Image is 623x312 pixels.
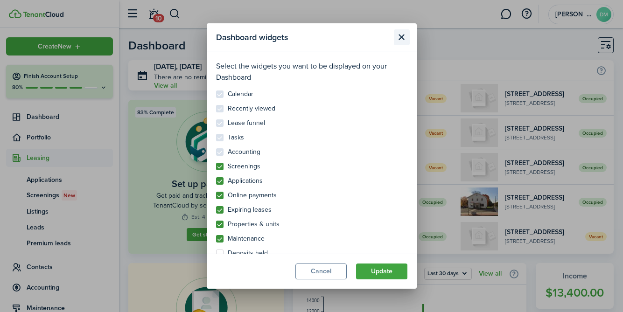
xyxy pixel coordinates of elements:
button: Close modal [394,29,410,45]
label: Screenings [216,163,260,170]
label: Online payments [216,192,277,199]
label: Deposits held [216,250,268,257]
label: Applications [216,177,263,185]
modal-title: Dashboard widgets [216,28,392,46]
label: Maintenance [216,235,265,243]
button: Cancel [295,263,347,279]
p: Select the widgets you want to be displayed on your Dashboard [216,61,407,83]
label: Properties & units [216,221,280,228]
label: Expiring leases [216,206,272,214]
button: Update [356,263,407,279]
